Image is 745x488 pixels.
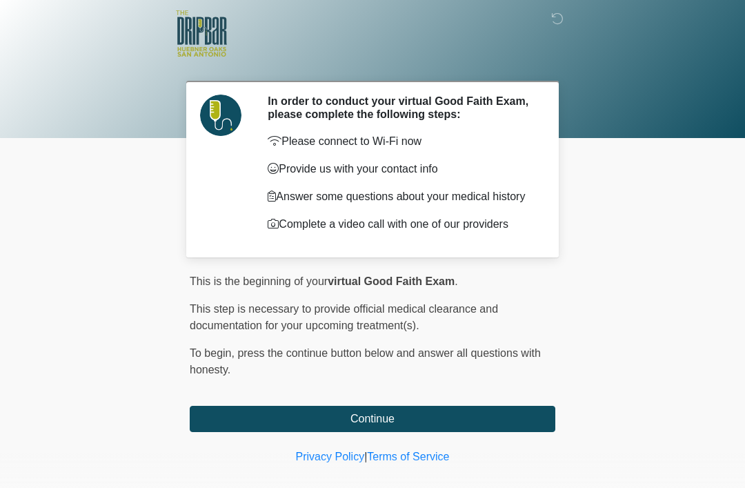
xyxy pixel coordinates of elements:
h2: In order to conduct your virtual Good Faith Exam, please complete the following steps: [268,95,535,121]
a: Privacy Policy [296,451,365,462]
button: Continue [190,406,555,432]
p: Answer some questions about your medical history [268,188,535,205]
a: | [364,451,367,462]
span: press the continue button below and answer all questions with honesty. [190,347,541,375]
span: This is the beginning of your [190,275,328,287]
span: . [455,275,457,287]
a: Terms of Service [367,451,449,462]
img: The DRIPBaR - The Strand at Huebner Oaks Logo [176,10,227,57]
p: Complete a video call with one of our providers [268,216,535,233]
span: To begin, [190,347,237,359]
img: Agent Avatar [200,95,241,136]
span: This step is necessary to provide official medical clearance and documentation for your upcoming ... [190,303,498,331]
p: Please connect to Wi-Fi now [268,133,535,150]
strong: virtual Good Faith Exam [328,275,455,287]
p: Provide us with your contact info [268,161,535,177]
